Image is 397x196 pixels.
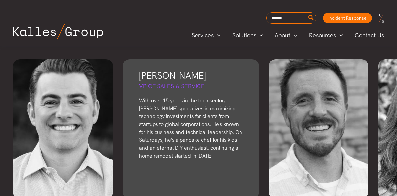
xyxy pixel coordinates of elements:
span: Services [192,30,214,40]
span: Menu Toggle [256,30,263,40]
span: Menu Toggle [336,30,343,40]
nav: Primary Site Navigation [186,30,390,40]
p: With over 15 years in the tech sector, [PERSON_NAME] specializes in maximizing technology investm... [139,97,242,160]
span: Menu Toggle [214,30,220,40]
span: Contact Us [355,30,384,40]
a: Contact Us [349,30,390,40]
span: About [275,30,290,40]
span: Resources [309,30,336,40]
span: Menu Toggle [290,30,297,40]
button: Search [307,13,315,23]
h3: [PERSON_NAME] [139,69,242,82]
a: AboutMenu Toggle [269,30,303,40]
a: ServicesMenu Toggle [186,30,226,40]
a: Incident Response [323,13,372,23]
img: Kalles Group [13,24,103,39]
a: ResourcesMenu Toggle [303,30,349,40]
h5: VP of Sales & Service [139,82,242,90]
span: Solutions [232,30,256,40]
a: SolutionsMenu Toggle [226,30,269,40]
